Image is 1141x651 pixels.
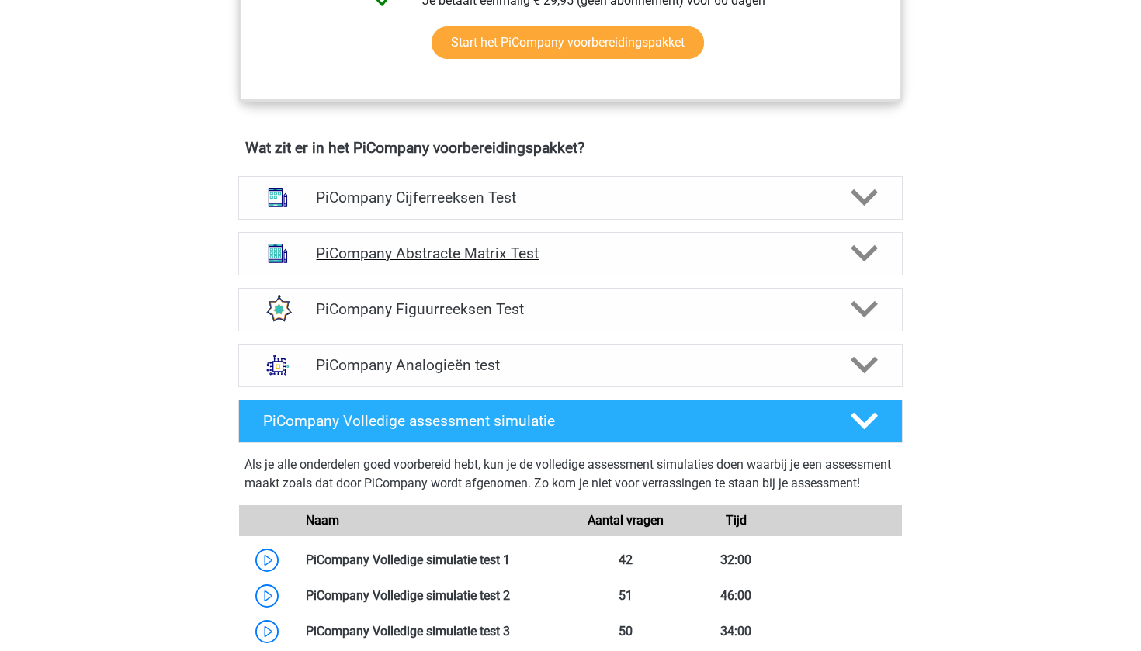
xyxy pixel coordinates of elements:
div: Als je alle onderdelen goed voorbereid hebt, kun je de volledige assessment simulaties doen waarb... [244,455,896,499]
a: PiCompany Volledige assessment simulatie [232,400,909,443]
img: cijferreeksen [258,177,298,217]
a: Start het PiCompany voorbereidingspakket [432,26,704,59]
h4: PiCompany Figuurreeksen Test [316,300,824,318]
a: abstracte matrices PiCompany Abstracte Matrix Test [232,232,909,275]
div: PiCompany Volledige simulatie test 2 [294,587,570,605]
h4: PiCompany Abstracte Matrix Test [316,244,824,262]
div: Naam [294,511,570,530]
a: cijferreeksen PiCompany Cijferreeksen Test [232,176,909,220]
h4: Wat zit er in het PiCompany voorbereidingspakket? [245,139,896,157]
a: analogieen PiCompany Analogieën test [232,344,909,387]
h4: PiCompany Analogieën test [316,356,824,374]
h4: PiCompany Volledige assessment simulatie [263,412,825,430]
div: PiCompany Volledige simulatie test 1 [294,551,570,570]
a: figuurreeksen PiCompany Figuurreeksen Test [232,288,909,331]
div: Aantal vragen [570,511,681,530]
img: figuurreeksen [258,289,298,329]
div: Tijd [681,511,791,530]
h4: PiCompany Cijferreeksen Test [316,189,824,206]
img: abstracte matrices [258,233,298,273]
img: analogieen [258,345,298,385]
div: PiCompany Volledige simulatie test 3 [294,622,570,641]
